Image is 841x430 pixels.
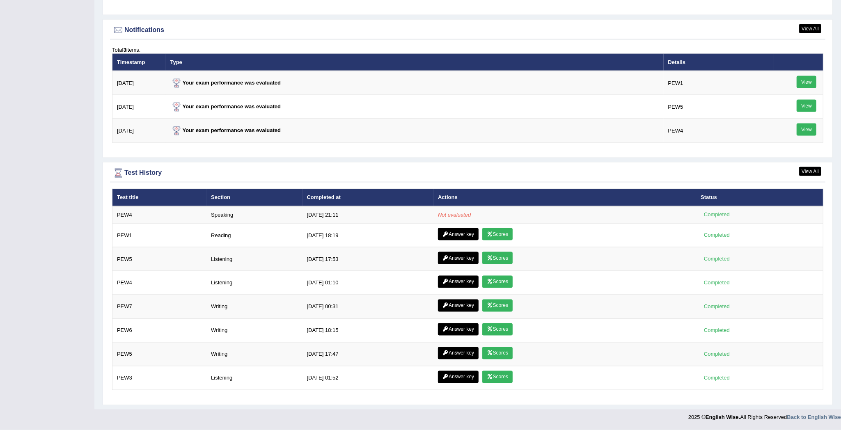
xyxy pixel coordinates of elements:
td: [DATE] 18:19 [302,224,434,247]
div: Completed [701,279,733,287]
a: Scores [482,371,513,383]
td: PEW4 [112,206,207,224]
b: 3 [123,47,126,53]
a: Answer key [438,276,479,288]
td: PEW5 [664,95,774,119]
th: Section [206,189,302,206]
td: PEW3 [112,366,207,390]
div: Completed [701,326,733,335]
div: Completed [701,350,733,359]
td: PEW4 [664,119,774,143]
a: View [797,124,816,136]
a: View All [799,167,821,176]
td: Listening [206,247,302,271]
td: [DATE] 17:53 [302,247,434,271]
a: Answer key [438,252,479,264]
a: Scores [482,252,513,264]
a: Answer key [438,347,479,359]
th: Test title [112,189,207,206]
td: [DATE] [112,71,166,95]
td: Writing [206,295,302,319]
div: Completed [701,374,733,382]
th: Completed at [302,189,434,206]
a: Answer key [438,228,479,240]
a: Answer key [438,323,479,336]
th: Type [166,54,664,71]
td: Writing [206,319,302,343]
a: Answer key [438,371,479,383]
strong: Your exam performance was evaluated [170,103,281,110]
td: Listening [206,366,302,390]
th: Details [664,54,774,71]
td: PEW7 [112,295,207,319]
td: [DATE] 18:15 [302,319,434,343]
a: Scores [482,300,513,312]
td: PEW5 [112,247,207,271]
a: Answer key [438,300,479,312]
a: View All [799,24,821,33]
strong: Your exam performance was evaluated [170,127,281,133]
td: [DATE] 01:52 [302,366,434,390]
td: [DATE] 01:10 [302,271,434,295]
a: Scores [482,323,513,336]
td: PEW1 [112,224,207,247]
a: Scores [482,347,513,359]
td: PEW1 [664,71,774,95]
strong: Your exam performance was evaluated [170,80,281,86]
td: Reading [206,224,302,247]
a: Scores [482,228,513,240]
td: PEW6 [112,319,207,343]
th: Status [696,189,823,206]
em: Not evaluated [438,212,471,218]
td: [DATE] 21:11 [302,206,434,224]
a: View [797,76,816,88]
div: Completed [701,231,733,240]
div: Test History [112,167,823,179]
div: Notifications [112,24,823,37]
td: Writing [206,343,302,366]
div: Completed [701,210,733,219]
td: [DATE] [112,95,166,119]
div: Completed [701,255,733,263]
div: Completed [701,302,733,311]
strong: English Wise. [706,414,740,421]
td: PEW4 [112,271,207,295]
a: Back to English Wise [787,414,841,421]
td: [DATE] 00:31 [302,295,434,319]
td: Speaking [206,206,302,224]
td: PEW5 [112,343,207,366]
div: Total items. [112,46,823,54]
div: 2025 © All Rights Reserved [688,409,841,421]
a: View [797,100,816,112]
td: Listening [206,271,302,295]
th: Actions [433,189,696,206]
a: Scores [482,276,513,288]
td: [DATE] [112,119,166,143]
th: Timestamp [112,54,166,71]
td: [DATE] 17:47 [302,343,434,366]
